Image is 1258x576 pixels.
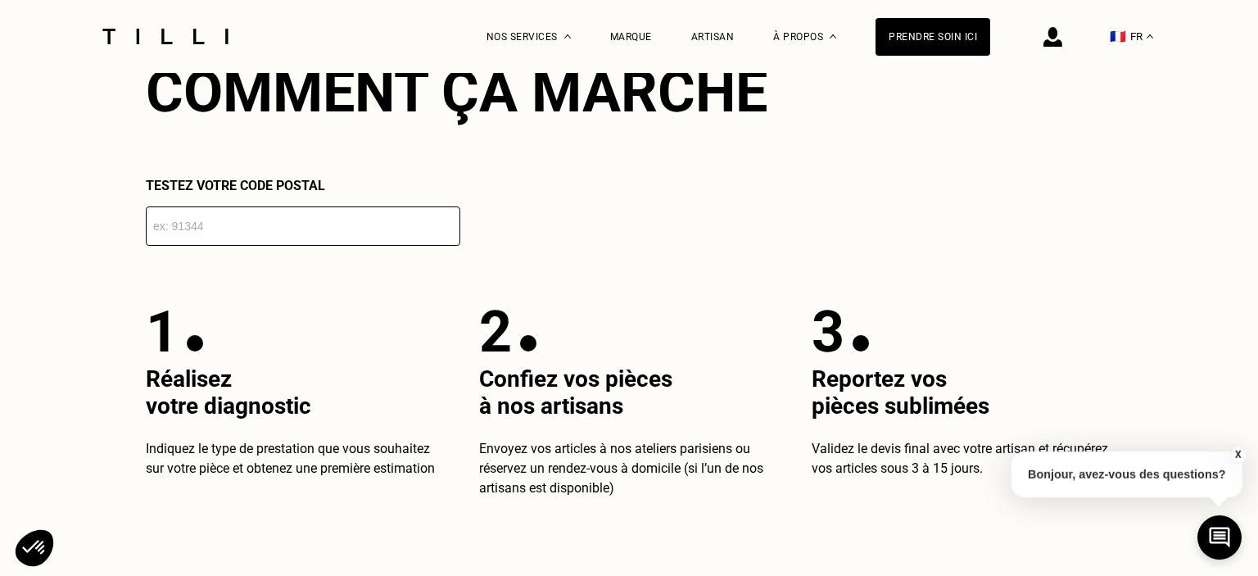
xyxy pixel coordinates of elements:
p: Testez votre code postal [146,178,1112,193]
span: Reportez vos [812,365,947,392]
p: Bonjour, avez-vous des questions? [1011,451,1242,497]
span: Réalisez [146,365,232,392]
span: pièces sublimées [812,392,989,420]
span: Indiquez le type de prestation que vous souhaitez sur votre pièce et obtenez une première estimation [146,441,435,476]
a: Artisan [691,31,735,43]
a: Marque [610,31,652,43]
button: X [1229,446,1246,464]
span: Validez le devis final avec votre artisan et récupérez vos articles sous 3 à 15 jours. [812,441,1108,476]
h2: Comment ça marche [146,58,1112,125]
span: Confiez vos pièces [479,365,672,392]
span: Envoyez vos articles à nos ateliers parisiens ou réservez un rendez-vous à domicile (si l’un de n... [479,441,763,496]
img: Menu déroulant [564,34,571,39]
p: 3 [812,298,844,365]
img: menu déroulant [1147,34,1153,39]
a: Prendre soin ici [876,18,990,56]
span: votre diagnostic [146,392,311,420]
img: Logo du service de couturière Tilli [97,29,234,44]
img: icône connexion [1043,27,1062,47]
p: 2 [479,298,512,365]
input: ex: 91344 [146,206,460,246]
span: à nos artisans [479,392,623,420]
img: Menu déroulant à propos [830,34,836,39]
p: 1 [146,298,179,365]
span: 🇫🇷 [1110,29,1126,44]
